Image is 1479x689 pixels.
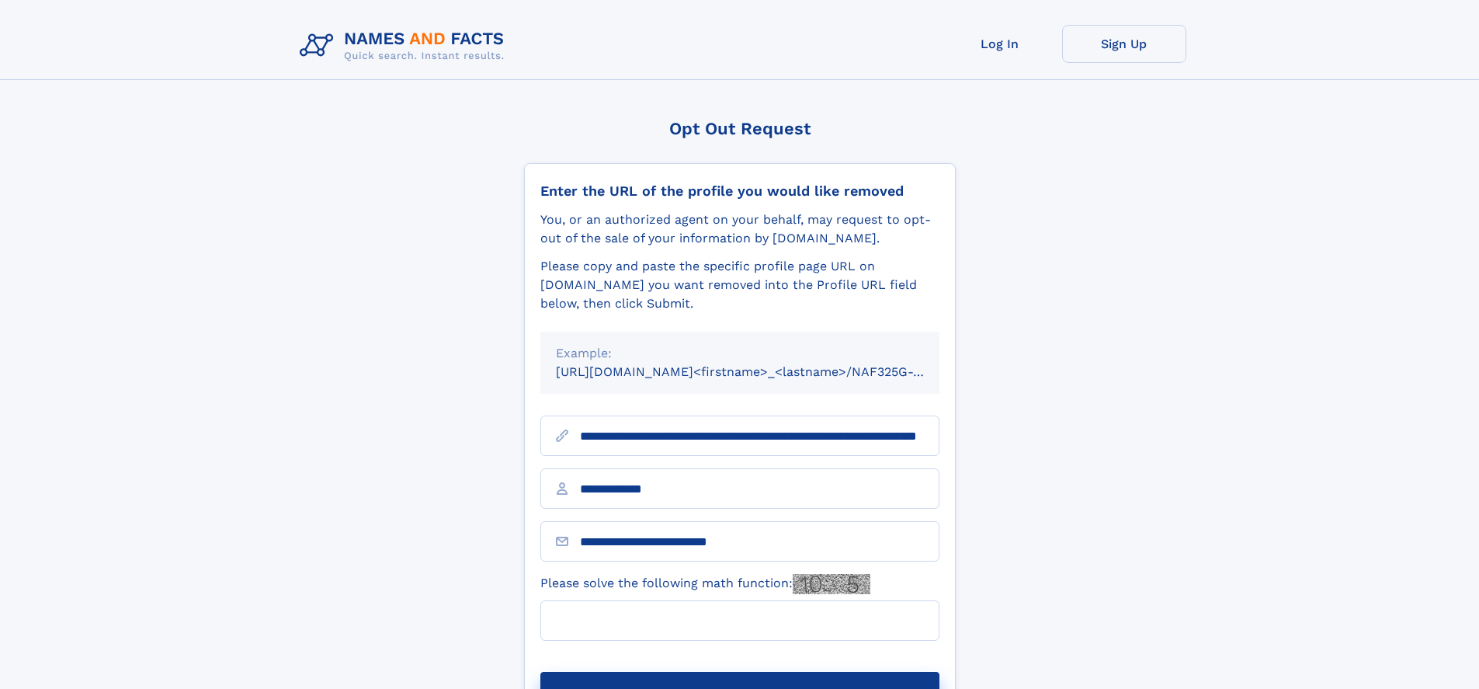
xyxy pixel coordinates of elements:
a: Log In [938,25,1062,63]
label: Please solve the following math function: [540,574,870,594]
div: Example: [556,344,924,363]
small: [URL][DOMAIN_NAME]<firstname>_<lastname>/NAF325G-xxxxxxxx [556,364,969,379]
div: Opt Out Request [524,119,956,138]
div: Please copy and paste the specific profile page URL on [DOMAIN_NAME] you want removed into the Pr... [540,257,939,313]
div: Enter the URL of the profile you would like removed [540,183,939,200]
a: Sign Up [1062,25,1186,63]
img: Logo Names and Facts [293,25,517,67]
div: You, or an authorized agent on your behalf, may request to opt-out of the sale of your informatio... [540,211,939,248]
